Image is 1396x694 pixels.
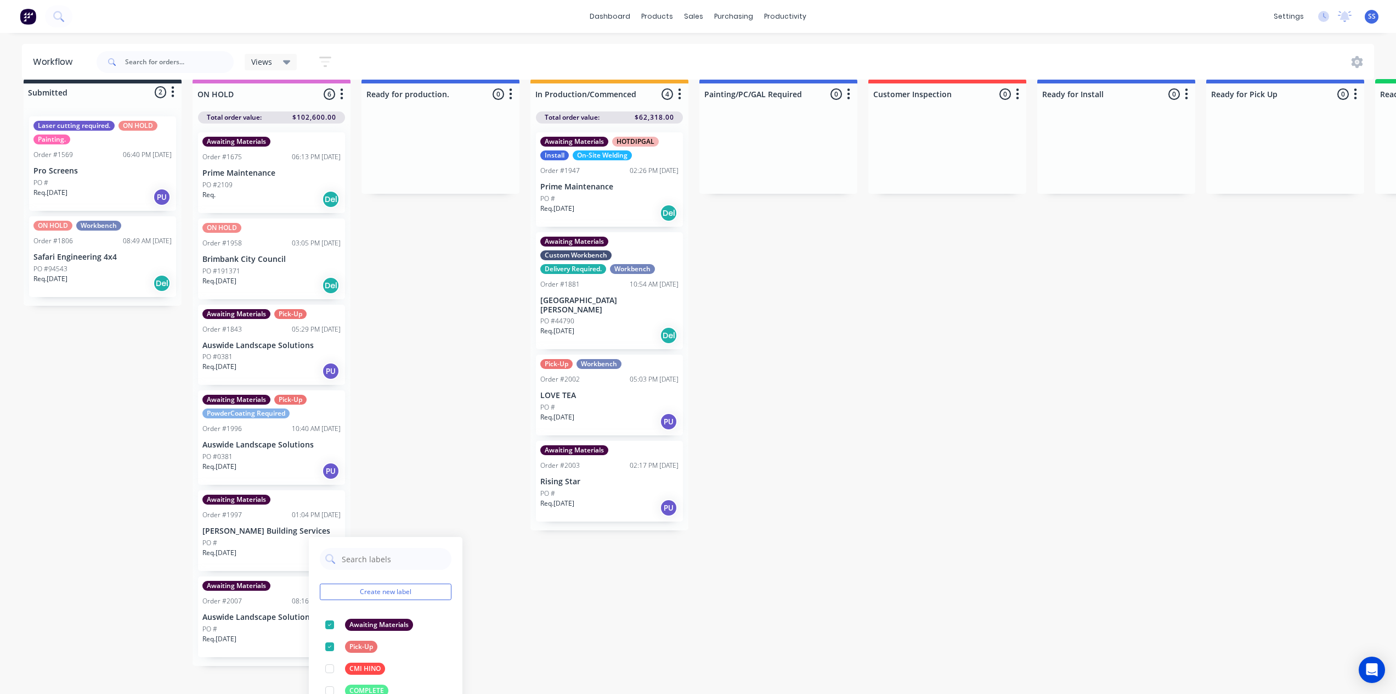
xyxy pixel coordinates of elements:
div: Awaiting Materials [540,137,608,147]
div: PU [322,362,340,380]
p: Req. [DATE] [202,462,236,472]
div: Awaiting MaterialsOrder #167506:13 PM [DATE]Prime MaintenancePO #2109Req.Del [198,132,345,213]
div: Pick-UpWorkbenchOrder #200205:03 PM [DATE]LOVE TEAPO #Req.[DATE]PU [536,355,683,435]
p: Req. [DATE] [540,204,574,214]
div: Order #1997 [202,510,242,520]
div: PU [322,462,340,480]
div: Order #2003 [540,461,580,471]
img: Factory [20,8,36,25]
p: [GEOGRAPHIC_DATA][PERSON_NAME] [540,296,679,315]
button: Create new label [320,584,451,600]
div: On-Site Welding [573,150,632,160]
div: Awaiting MaterialsHOTDIPGALInstallOn-Site WeldingOrder #194702:26 PM [DATE]Prime MaintenancePO #R... [536,132,683,227]
div: Awaiting MaterialsOrder #200708:16 PM [DATE]Auswide Landscape SolutionsPO #Req.[DATE]PU [198,577,345,657]
div: PowderCoating Required [202,408,290,418]
div: Order #1947 [540,166,580,176]
div: 08:49 AM [DATE] [123,236,172,246]
div: Laser cutting required.ON HOLDPainting.Order #156906:40 PM [DATE]Pro ScreensPO #Req.[DATE]PU [29,116,176,211]
p: PO # [540,489,555,499]
div: PU [660,499,677,517]
p: Req. [DATE] [33,188,67,198]
div: Order #1569 [33,150,73,160]
p: PO #0381 [202,452,233,462]
div: Laser cutting required. [33,121,115,131]
div: ON HOLD [202,223,241,233]
div: Awaiting MaterialsOrder #199701:04 PM [DATE][PERSON_NAME] Building ServicesPO #Req.[DATE]PU [198,490,345,571]
div: 06:40 PM [DATE] [123,150,172,160]
p: Rising Star [540,477,679,486]
div: Awaiting Materials [202,495,270,505]
div: 01:04 PM [DATE] [292,510,341,520]
div: Order #1881 [540,279,580,289]
p: Req. [DATE] [202,362,236,372]
div: Awaiting Materials [345,619,413,631]
span: Views [251,56,272,68]
p: Auswide Landscape Solutions [202,613,341,622]
div: 10:40 AM [DATE] [292,424,341,434]
div: Workbench [76,221,121,231]
p: Req. [DATE] [202,634,236,644]
p: Brimbank City Council [202,255,341,264]
div: PU [153,188,171,206]
div: purchasing [709,8,759,25]
p: Prime Maintenance [540,182,679,192]
div: Awaiting MaterialsOrder #200302:17 PM [DATE]Rising StarPO #Req.[DATE]PU [536,441,683,522]
div: 06:13 PM [DATE] [292,152,341,162]
div: Del [153,275,171,292]
p: Req. [DATE] [202,276,236,286]
div: Delivery Required. [540,264,606,274]
div: Del [660,327,677,344]
p: PO # [202,624,217,634]
p: Pro Screens [33,166,172,176]
div: 08:16 PM [DATE] [292,596,341,606]
div: Open Intercom Messenger [1359,657,1385,683]
div: Workflow [33,55,78,69]
div: Del [660,204,677,222]
div: products [636,8,679,25]
p: PO #94543 [33,264,67,274]
div: Workbench [610,264,655,274]
p: PO #191371 [202,266,240,276]
a: dashboard [584,8,636,25]
div: Awaiting Materials [202,395,270,405]
div: 10:54 AM [DATE] [630,279,679,289]
p: Safari Engineering 4x4 [33,253,172,262]
p: LOVE TEA [540,391,679,400]
div: 03:05 PM [DATE] [292,238,341,248]
p: Req. [202,190,216,200]
div: Install [540,150,569,160]
input: Search for orders... [125,51,234,73]
div: Pick-Up [540,359,573,369]
p: Auswide Landscape Solutions [202,341,341,350]
div: Pick-Up [345,641,377,653]
div: PU [660,413,677,430]
div: Order #1843 [202,324,242,334]
div: Painting. [33,135,70,144]
div: sales [679,8,709,25]
span: Total order value: [207,113,262,122]
p: PO # [33,178,48,188]
div: Pick-Up [274,395,307,405]
p: Req. [DATE] [540,326,574,336]
div: CMI HINO [345,663,385,675]
div: Workbench [577,359,621,369]
div: Awaiting Materials [202,137,270,147]
input: Search labels [341,548,446,570]
div: Order #2002 [540,374,580,384]
div: Order #1806 [33,236,73,246]
p: PO #2109 [202,180,233,190]
div: 02:26 PM [DATE] [630,166,679,176]
p: [PERSON_NAME] Building Services [202,527,341,536]
p: Auswide Landscape Solutions [202,440,341,450]
p: Req. [DATE] [33,274,67,284]
div: HOTDIPGAL [612,137,659,147]
div: ON HOLD [33,221,72,231]
p: Prime Maintenance [202,169,341,178]
div: ON HOLDOrder #195803:05 PM [DATE]Brimbank City CouncilPO #191371Req.[DATE]Del [198,219,345,299]
p: PO # [202,538,217,548]
div: Del [322,191,340,208]
div: Awaiting Materials [540,445,608,455]
span: Total order value: [545,113,600,122]
span: $102,600.00 [292,113,336,122]
div: Awaiting Materials [202,581,270,591]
